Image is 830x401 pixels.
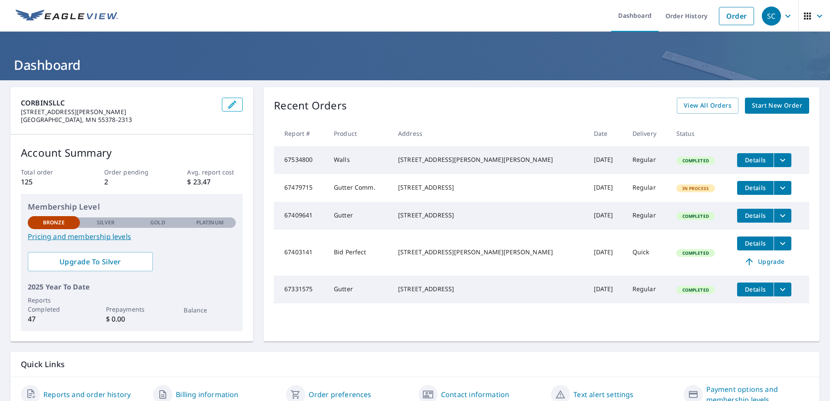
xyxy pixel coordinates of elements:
button: detailsBtn-67534800 [737,153,774,167]
p: Platinum [196,219,224,227]
p: Membership Level [28,201,236,213]
p: [STREET_ADDRESS][PERSON_NAME] [21,108,215,116]
button: filesDropdownBtn-67403141 [774,237,791,250]
td: Gutter [327,202,391,230]
span: Details [742,184,768,192]
p: Reports Completed [28,296,80,314]
td: 67409641 [274,202,327,230]
p: Avg. report cost [187,168,243,177]
span: Upgrade To Silver [35,257,146,266]
span: Completed [677,213,714,219]
a: Billing information [176,389,238,400]
div: [STREET_ADDRESS][PERSON_NAME][PERSON_NAME] [398,155,580,164]
td: Gutter Comm. [327,174,391,202]
td: Gutter [327,276,391,303]
span: In Process [677,185,715,191]
td: 67403141 [274,230,327,276]
p: 2025 Year To Date [28,282,236,292]
span: Completed [677,287,714,293]
span: Details [742,239,768,247]
a: Upgrade To Silver [28,252,153,271]
span: View All Orders [684,100,731,111]
span: Completed [677,250,714,256]
th: Delivery [626,121,669,146]
th: Address [391,121,587,146]
span: Completed [677,158,714,164]
p: CORBINSLLC [21,98,215,108]
p: Balance [184,306,236,315]
a: Text alert settings [573,389,633,400]
p: Prepayments [106,305,158,314]
a: Order [719,7,754,25]
a: Contact information [441,389,509,400]
button: detailsBtn-67479715 [737,181,774,195]
p: Order pending [104,168,160,177]
span: Details [742,211,768,220]
button: detailsBtn-67331575 [737,283,774,296]
td: Regular [626,174,669,202]
td: [DATE] [587,146,626,174]
p: $ 0.00 [106,314,158,324]
td: Regular [626,146,669,174]
div: [STREET_ADDRESS] [398,183,580,192]
p: Silver [97,219,115,227]
p: Bronze [43,219,65,227]
p: [GEOGRAPHIC_DATA], MN 55378-2313 [21,116,215,124]
span: Details [742,285,768,293]
td: 67331575 [274,276,327,303]
p: 2 [104,177,160,187]
button: filesDropdownBtn-67409641 [774,209,791,223]
a: Start New Order [745,98,809,114]
button: filesDropdownBtn-67479715 [774,181,791,195]
td: Bid Perfect [327,230,391,276]
td: 67479715 [274,174,327,202]
div: SC [762,7,781,26]
p: $ 23.47 [187,177,243,187]
a: Upgrade [737,255,791,269]
a: View All Orders [677,98,738,114]
td: [DATE] [587,174,626,202]
th: Product [327,121,391,146]
p: 47 [28,314,80,324]
td: Regular [626,202,669,230]
div: [STREET_ADDRESS] [398,211,580,220]
p: 125 [21,177,76,187]
td: [DATE] [587,202,626,230]
td: 67534800 [274,146,327,174]
span: Details [742,156,768,164]
button: filesDropdownBtn-67534800 [774,153,791,167]
a: Pricing and membership levels [28,231,236,242]
div: [STREET_ADDRESS][PERSON_NAME][PERSON_NAME] [398,248,580,256]
p: Gold [150,219,165,227]
td: Regular [626,276,669,303]
h1: Dashboard [10,56,820,74]
th: Date [587,121,626,146]
td: Walls [327,146,391,174]
button: detailsBtn-67403141 [737,237,774,250]
td: [DATE] [587,230,626,276]
a: Reports and order history [43,389,131,400]
p: Total order [21,168,76,177]
td: [DATE] [587,276,626,303]
p: Quick Links [21,359,809,370]
div: [STREET_ADDRESS] [398,285,580,293]
span: Start New Order [752,100,802,111]
button: detailsBtn-67409641 [737,209,774,223]
p: Account Summary [21,145,243,161]
td: Quick [626,230,669,276]
a: Order preferences [309,389,372,400]
th: Status [669,121,731,146]
th: Report # [274,121,327,146]
button: filesDropdownBtn-67331575 [774,283,791,296]
p: Recent Orders [274,98,347,114]
span: Upgrade [742,256,786,267]
img: EV Logo [16,10,118,23]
